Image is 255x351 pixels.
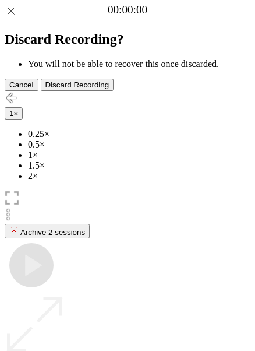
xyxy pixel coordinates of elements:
button: Cancel [5,79,38,91]
li: 1× [28,150,250,160]
li: 2× [28,171,250,181]
h2: Discard Recording? [5,31,250,47]
a: 00:00:00 [108,3,147,16]
span: 1 [9,109,13,118]
button: Discard Recording [41,79,114,91]
li: 1.5× [28,160,250,171]
li: You will not be able to recover this once discarded. [28,59,250,69]
div: Archive 2 sessions [9,226,85,237]
li: 0.5× [28,139,250,150]
button: Archive 2 sessions [5,224,90,238]
li: 0.25× [28,129,250,139]
button: 1× [5,107,23,120]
